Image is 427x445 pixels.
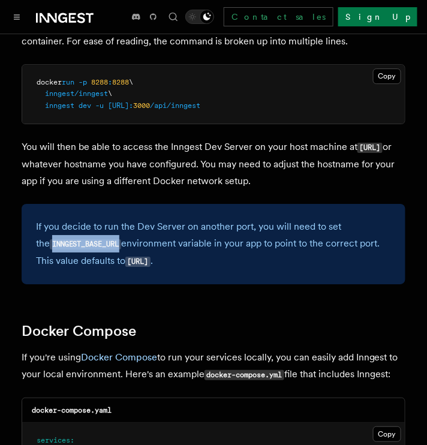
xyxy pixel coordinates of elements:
code: docker-compose.yml [205,370,284,380]
button: Toggle dark mode [185,10,214,24]
span: : [108,78,112,86]
span: inngest [45,101,74,110]
span: 3000 [133,101,150,110]
p: If you decide to run the Dev Server on another port, you will need to set the environment variabl... [36,218,391,270]
code: INNGEST_BASE_URL [50,239,121,249]
code: [URL] [357,143,383,153]
button: Find something... [166,10,181,24]
button: Copy [373,68,401,84]
span: run [62,78,74,86]
a: Sign Up [338,7,417,26]
span: \ [108,89,112,98]
span: services [37,436,70,444]
span: 8288 [91,78,108,86]
button: Toggle navigation [10,10,24,24]
code: [URL] [125,257,151,267]
span: /api/inngest [150,101,200,110]
span: : [70,436,74,444]
span: inngest/inngest [45,89,108,98]
span: [URL]: [108,101,133,110]
code: docker-compose.yaml [32,406,112,414]
a: Contact sales [224,7,333,26]
p: You will then be able to access the Inngest Dev Server on your host machine at or whatever hostna... [22,139,405,190]
span: dev [79,101,91,110]
span: -p [79,78,87,86]
a: Docker Compose [22,323,136,339]
button: Copy [373,426,401,442]
span: docker [37,78,62,86]
a: Docker Compose [81,351,157,363]
span: 8288 [112,78,129,86]
span: \ [129,78,133,86]
p: If you're using to run your services locally, you can easily add Inngest to your local environmen... [22,349,405,383]
span: -u [95,101,104,110]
